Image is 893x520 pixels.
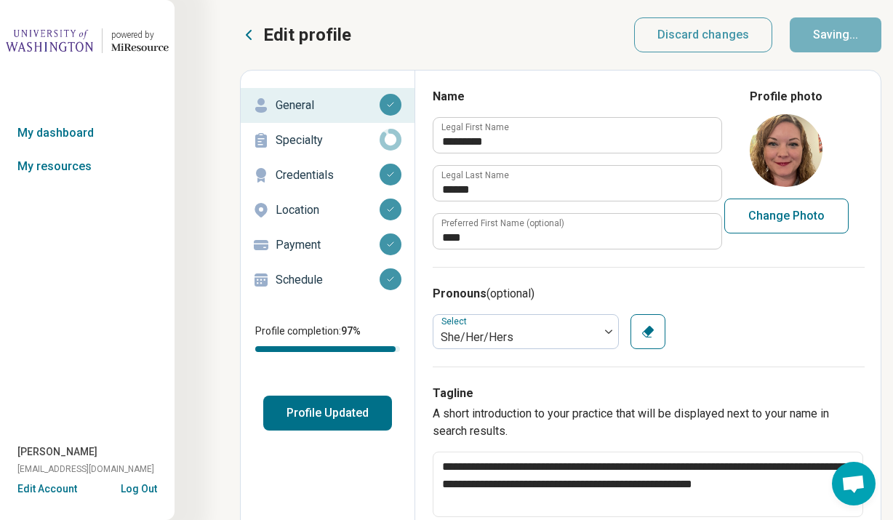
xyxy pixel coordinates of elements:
span: 97 % [341,325,361,337]
a: Open chat [832,462,876,505]
span: [PERSON_NAME] [17,444,97,460]
a: Schedule [241,263,415,297]
div: powered by [111,28,169,41]
label: Select [441,316,470,327]
button: Profile Updated [263,396,392,431]
p: A short introduction to your practice that will be displayed next to your name in search results. [433,405,865,440]
a: Payment [241,228,415,263]
a: Credentials [241,158,415,193]
button: Discard changes [634,17,773,52]
img: University of Washington [6,23,93,58]
a: Location [241,193,415,228]
p: Schedule [276,271,380,289]
a: General [241,88,415,123]
div: She/Her/Hers [441,329,592,346]
h3: Tagline [433,385,865,402]
button: Saving... [790,17,881,52]
label: Preferred First Name (optional) [441,219,564,228]
button: Edit Account [17,481,77,497]
div: Profile completion: [241,315,415,361]
label: Legal First Name [441,123,509,132]
p: Specialty [276,132,380,149]
button: Edit profile [240,23,351,47]
p: Credentials [276,167,380,184]
h3: Pronouns [433,285,865,303]
p: Location [276,201,380,219]
h3: Name [433,88,721,105]
img: avatar image [750,114,822,187]
button: Log Out [121,481,157,493]
p: General [276,97,380,114]
span: (optional) [486,287,534,300]
label: Legal Last Name [441,171,509,180]
div: Profile completion [255,346,400,352]
p: Payment [276,236,380,254]
legend: Profile photo [750,88,822,105]
p: Edit profile [263,23,351,47]
a: Specialty [241,123,415,158]
a: University of Washingtonpowered by [6,23,169,58]
span: [EMAIL_ADDRESS][DOMAIN_NAME] [17,463,154,476]
button: Change Photo [724,199,849,233]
